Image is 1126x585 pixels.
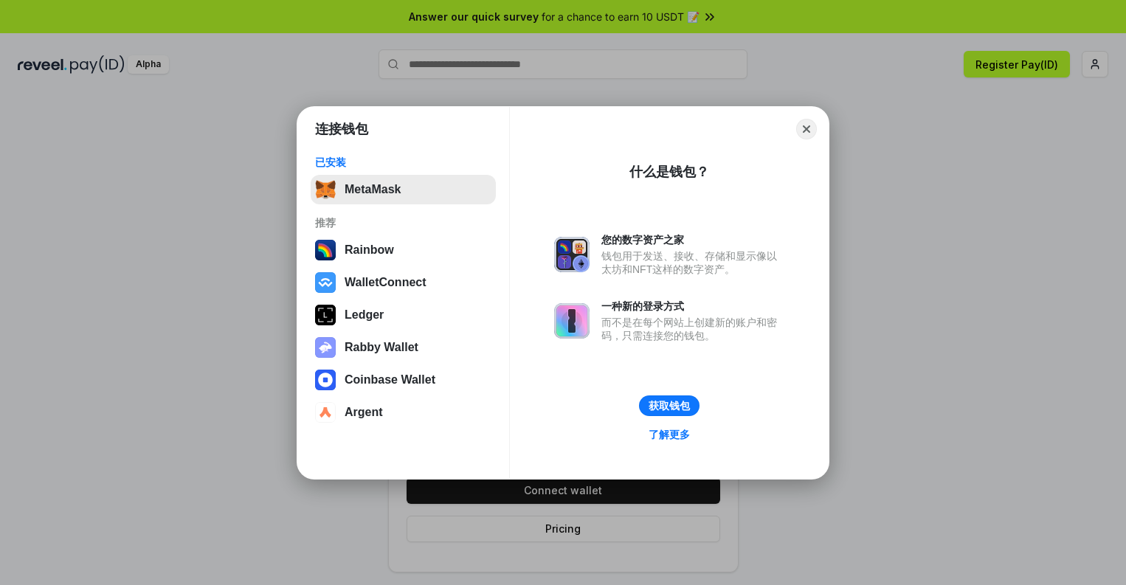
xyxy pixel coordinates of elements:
img: svg+xml,%3Csvg%20width%3D%2228%22%20height%3D%2228%22%20viewBox%3D%220%200%2028%2028%22%20fill%3D... [315,370,336,390]
div: 推荐 [315,216,491,229]
button: Argent [311,398,496,427]
div: Rabby Wallet [345,341,418,354]
div: WalletConnect [345,276,426,289]
img: svg+xml,%3Csvg%20fill%3D%22none%22%20height%3D%2233%22%20viewBox%3D%220%200%2035%2033%22%20width%... [315,179,336,200]
img: svg+xml,%3Csvg%20xmlns%3D%22http%3A%2F%2Fwww.w3.org%2F2000%2Fsvg%22%20width%3D%2228%22%20height%3... [315,305,336,325]
button: Ledger [311,300,496,330]
img: svg+xml,%3Csvg%20width%3D%2228%22%20height%3D%2228%22%20viewBox%3D%220%200%2028%2028%22%20fill%3D... [315,402,336,423]
img: svg+xml,%3Csvg%20width%3D%2228%22%20height%3D%2228%22%20viewBox%3D%220%200%2028%2028%22%20fill%3D... [315,272,336,293]
button: Rainbow [311,235,496,265]
div: 您的数字资产之家 [601,233,784,246]
button: WalletConnect [311,268,496,297]
div: Coinbase Wallet [345,373,435,387]
div: 什么是钱包？ [629,163,709,181]
img: svg+xml,%3Csvg%20xmlns%3D%22http%3A%2F%2Fwww.w3.org%2F2000%2Fsvg%22%20fill%3D%22none%22%20viewBox... [554,237,590,272]
h1: 连接钱包 [315,120,368,138]
div: Ledger [345,308,384,322]
div: 钱包用于发送、接收、存储和显示像以太坊和NFT这样的数字资产。 [601,249,784,276]
button: MetaMask [311,175,496,204]
div: 一种新的登录方式 [601,300,784,313]
div: 获取钱包 [649,399,690,412]
button: Rabby Wallet [311,333,496,362]
div: MetaMask [345,183,401,196]
div: Rainbow [345,243,394,257]
button: 获取钱包 [639,395,700,416]
button: Coinbase Wallet [311,365,496,395]
a: 了解更多 [640,425,699,444]
div: 而不是在每个网站上创建新的账户和密码，只需连接您的钱包。 [601,316,784,342]
div: 已安装 [315,156,491,169]
div: Argent [345,406,383,419]
button: Close [796,119,817,139]
img: svg+xml,%3Csvg%20xmlns%3D%22http%3A%2F%2Fwww.w3.org%2F2000%2Fsvg%22%20fill%3D%22none%22%20viewBox... [554,303,590,339]
img: svg+xml,%3Csvg%20width%3D%22120%22%20height%3D%22120%22%20viewBox%3D%220%200%20120%20120%22%20fil... [315,240,336,260]
img: svg+xml,%3Csvg%20xmlns%3D%22http%3A%2F%2Fwww.w3.org%2F2000%2Fsvg%22%20fill%3D%22none%22%20viewBox... [315,337,336,358]
div: 了解更多 [649,428,690,441]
